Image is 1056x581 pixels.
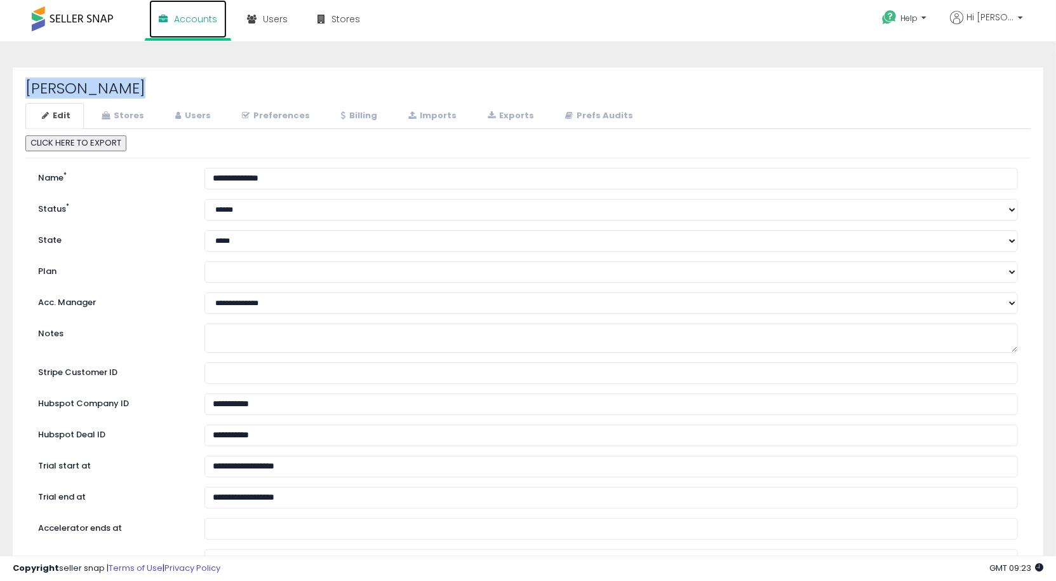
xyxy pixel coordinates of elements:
a: Exports [471,103,547,129]
span: Help [900,13,918,24]
label: Accelerator ends at [29,518,195,535]
a: Terms of Use [109,562,163,574]
a: Preferences [225,103,323,129]
label: Name [29,168,195,184]
label: Plan [29,261,195,278]
label: Subscribed at [29,549,195,566]
span: Hi [PERSON_NAME] [966,11,1014,24]
a: Privacy Policy [164,562,220,574]
label: Hubspot Company ID [29,393,195,410]
label: Hubspot Deal ID [29,425,195,441]
i: Get Help [881,10,897,25]
label: Trial end at [29,487,195,503]
a: Users [159,103,224,129]
div: seller snap | | [13,563,220,575]
label: Stripe Customer ID [29,362,195,379]
strong: Copyright [13,562,59,574]
label: State [29,230,195,247]
a: Edit [25,103,84,129]
label: Acc. Manager [29,292,195,309]
span: 2025-10-12 09:23 GMT [989,562,1043,574]
h2: [PERSON_NAME] [25,80,1031,97]
span: Stores [331,13,360,25]
a: Stores [85,103,157,129]
label: Status [29,199,195,215]
label: Notes [29,324,195,340]
a: Imports [392,103,470,129]
a: Billing [324,103,391,129]
a: Hi [PERSON_NAME] [950,11,1023,39]
a: Prefs Audits [549,103,646,129]
span: Users [263,13,288,25]
span: Accounts [174,13,217,25]
label: Trial start at [29,456,195,472]
button: CLICK HERE TO EXPORT [25,135,126,151]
